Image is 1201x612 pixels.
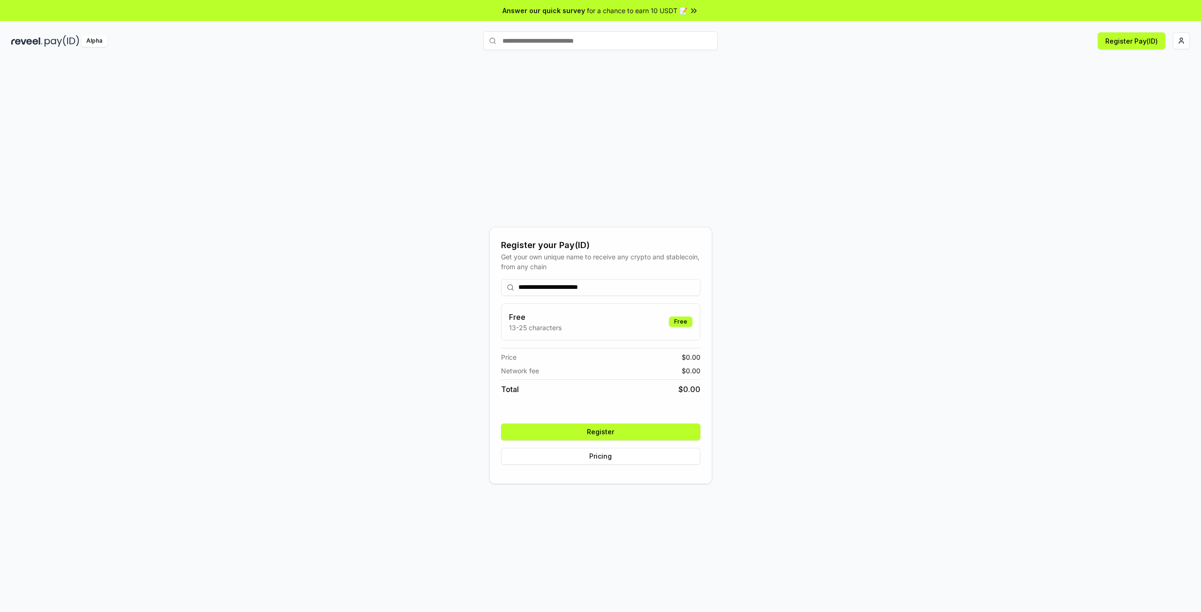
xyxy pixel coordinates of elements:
img: pay_id [45,35,79,47]
h3: Free [509,311,562,323]
div: Free [669,317,692,327]
button: Pricing [501,448,700,465]
button: Register Pay(ID) [1098,32,1165,49]
span: $ 0.00 [682,366,700,376]
span: $ 0.00 [682,352,700,362]
span: for a chance to earn 10 USDT 📝 [587,6,687,15]
div: Register your Pay(ID) [501,239,700,252]
span: Network fee [501,366,539,376]
span: $ 0.00 [678,384,700,395]
p: 13-25 characters [509,323,562,332]
span: Price [501,352,517,362]
div: Alpha [81,35,107,47]
img: reveel_dark [11,35,43,47]
div: Get your own unique name to receive any crypto and stablecoin, from any chain [501,252,700,272]
button: Register [501,423,700,440]
span: Answer our quick survey [502,6,585,15]
span: Total [501,384,519,395]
